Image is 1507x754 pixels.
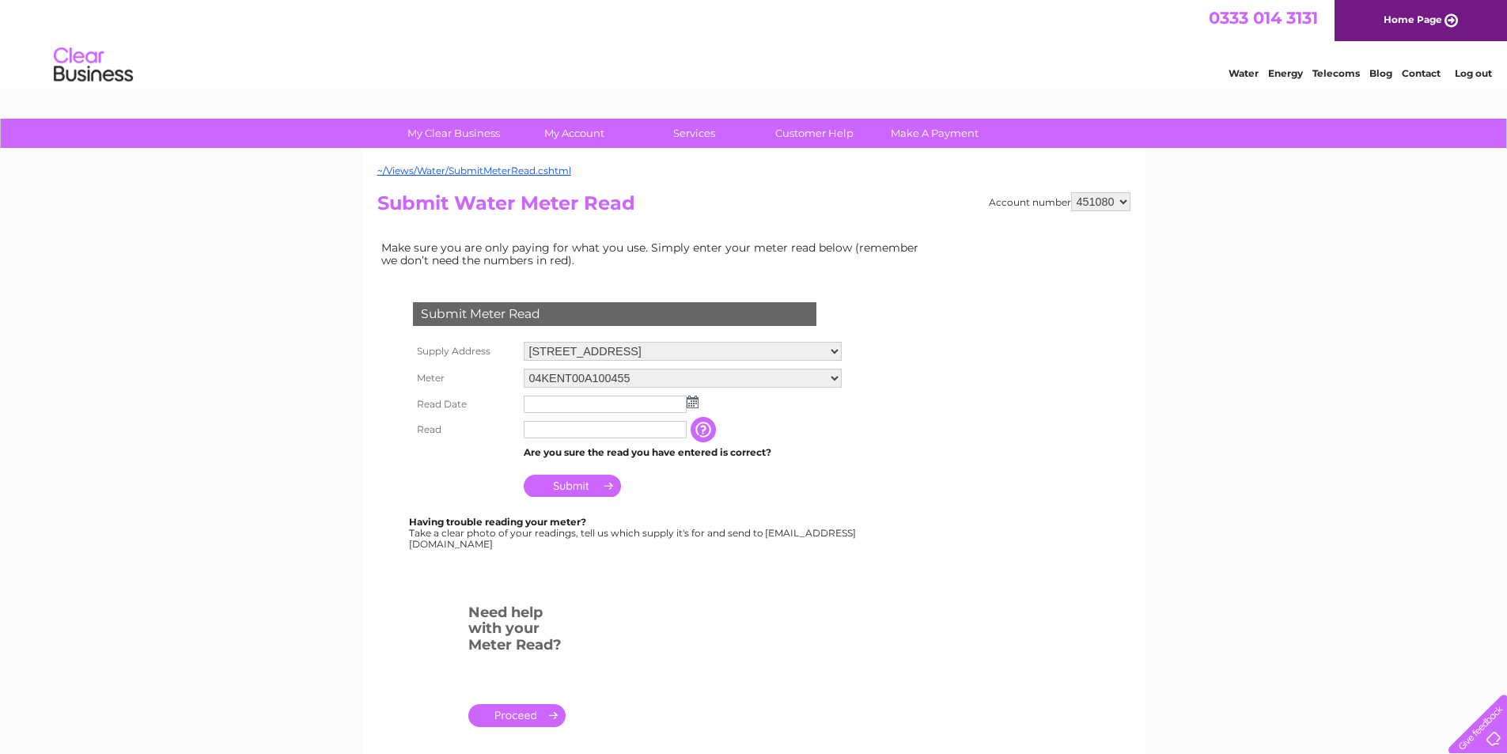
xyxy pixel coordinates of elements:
[377,192,1130,222] h2: Submit Water Meter Read
[409,417,520,442] th: Read
[468,601,566,661] h3: Need help with your Meter Read?
[1369,67,1392,79] a: Blog
[1229,67,1259,79] a: Water
[381,9,1128,77] div: Clear Business is a trading name of Verastar Limited (registered in [GEOGRAPHIC_DATA] No. 3667643...
[1312,67,1360,79] a: Telecoms
[524,475,621,497] input: Submit
[53,41,134,89] img: logo.png
[869,119,1000,148] a: Make A Payment
[388,119,519,148] a: My Clear Business
[520,442,846,463] td: Are you sure the read you have entered is correct?
[377,237,931,271] td: Make sure you are only paying for what you use. Simply enter your meter read below (remember we d...
[409,338,520,365] th: Supply Address
[468,704,566,727] a: .
[1268,67,1303,79] a: Energy
[989,192,1130,211] div: Account number
[1402,67,1441,79] a: Contact
[409,365,520,392] th: Meter
[409,392,520,417] th: Read Date
[691,417,719,442] input: Information
[629,119,759,148] a: Services
[749,119,880,148] a: Customer Help
[1455,67,1492,79] a: Log out
[409,516,586,528] b: Having trouble reading your meter?
[413,302,816,326] div: Submit Meter Read
[409,517,858,549] div: Take a clear photo of your readings, tell us which supply it's for and send to [EMAIL_ADDRESS][DO...
[377,165,571,176] a: ~/Views/Water/SubmitMeterRead.cshtml
[1209,8,1318,28] a: 0333 014 3131
[687,396,699,408] img: ...
[509,119,639,148] a: My Account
